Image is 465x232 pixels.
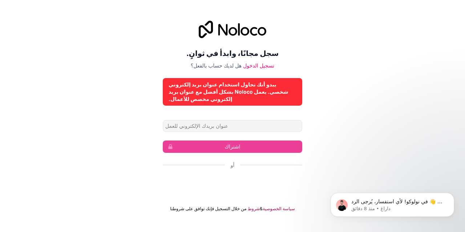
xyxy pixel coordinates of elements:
a: سياسة الخصوصية [263,206,295,212]
font: اشتراك [225,143,240,150]
a: شروط [248,206,260,212]
a: تسجيل الدخول [243,62,274,69]
button: اشتراك [163,141,302,153]
font: هل لديك حساب بالفعل؟ [191,62,242,69]
font: من خلال التسجيل فإنك توافق على شروطنا [170,206,247,211]
font: يبدو أنك تحاول استخدام عنوان بريد إلكتروني شخصي. يعمل Noloco بشكل أفضل مع عنوان بريد إلكتروني مخص... [169,81,288,102]
font: أو [231,162,235,168]
font: & [260,206,263,211]
font: سجل مجانًا، وابدأ في ثوانٍ. [186,49,279,58]
input: عنوان البريد الإلكتروني [163,120,302,132]
iframe: زر تسجيل الدخول باستخدام حساب Google [159,177,306,193]
iframe: رسالة إشعارات الاتصال الداخلي [320,178,465,228]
